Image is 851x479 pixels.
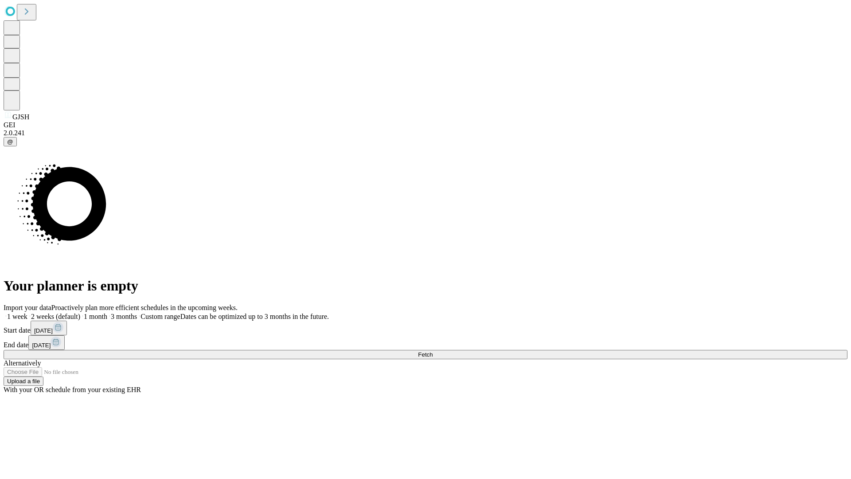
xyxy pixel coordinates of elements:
span: [DATE] [32,342,51,349]
span: 1 week [7,313,27,320]
button: [DATE] [28,335,65,350]
button: [DATE] [31,321,67,335]
div: End date [4,335,847,350]
span: GJSH [12,113,29,121]
span: 3 months [111,313,137,320]
div: Start date [4,321,847,335]
div: 2.0.241 [4,129,847,137]
span: [DATE] [34,327,53,334]
h1: Your planner is empty [4,278,847,294]
button: Fetch [4,350,847,359]
span: With your OR schedule from your existing EHR [4,386,141,393]
span: Proactively plan more efficient schedules in the upcoming weeks. [51,304,238,311]
span: Import your data [4,304,51,311]
span: @ [7,138,13,145]
span: Alternatively [4,359,41,367]
button: @ [4,137,17,146]
div: GEI [4,121,847,129]
span: 2 weeks (default) [31,313,80,320]
span: 1 month [84,313,107,320]
span: Dates can be optimized up to 3 months in the future. [180,313,329,320]
button: Upload a file [4,377,43,386]
span: Custom range [141,313,180,320]
span: Fetch [418,351,433,358]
